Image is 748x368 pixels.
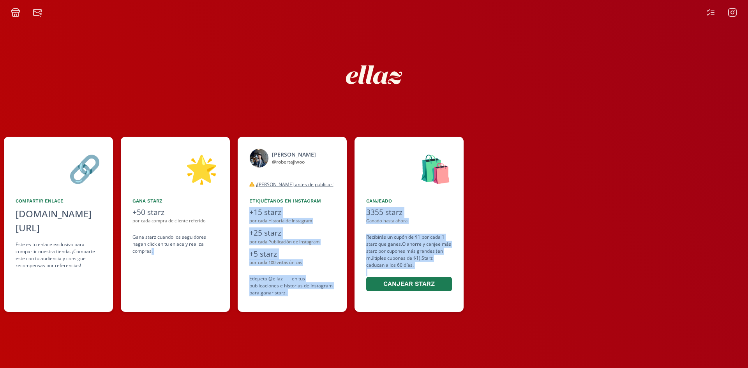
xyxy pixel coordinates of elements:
[249,259,335,266] div: por cada 100 vistas únicas
[249,227,335,239] div: +25 starz
[339,40,409,110] img: nKmKAABZpYV7
[249,248,335,260] div: +5 starz
[16,207,101,235] div: [DOMAIN_NAME][URL]
[249,197,335,204] div: Etiquétanos en Instagram
[366,218,452,224] div: Ganado hasta ahora
[249,207,335,218] div: +15 starz
[16,241,101,269] div: Este es tu enlace exclusivo para compartir nuestra tienda. ¡Comparte este con tu audiencia y cons...
[16,148,101,188] div: 🔗
[249,275,335,296] div: Etiqueta @ellaz____ en tus publicaciones e historias de Instagram para ganar starz.
[132,197,218,204] div: Gana starz
[249,148,269,168] img: 524810648_18520113457031687_8089223174440955574_n.jpg
[132,218,218,224] div: por cada compra de cliente referido
[366,277,452,291] button: Canjear starz
[366,197,452,204] div: Canjeado
[132,207,218,218] div: +50 starz
[272,158,316,166] div: @ robertajiwoo
[249,218,335,224] div: por cada Historia de Instagram
[132,148,218,188] div: 🌟
[366,234,452,292] div: Recibirás un cupón de $1 por cada 1 starz que ganes. O ahorre y canjee más starz por cupones más ...
[272,150,316,158] div: [PERSON_NAME]
[16,197,101,204] div: Compartir Enlace
[249,239,335,245] div: por cada Publicación de Instagram
[256,181,333,188] u: ¡[PERSON_NAME] antes de publicar!
[366,207,452,218] div: 3355 starz
[132,234,218,255] div: Gana starz cuando los seguidores hagan click en tu enlace y realiza compras .
[366,148,452,188] div: 🛍️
